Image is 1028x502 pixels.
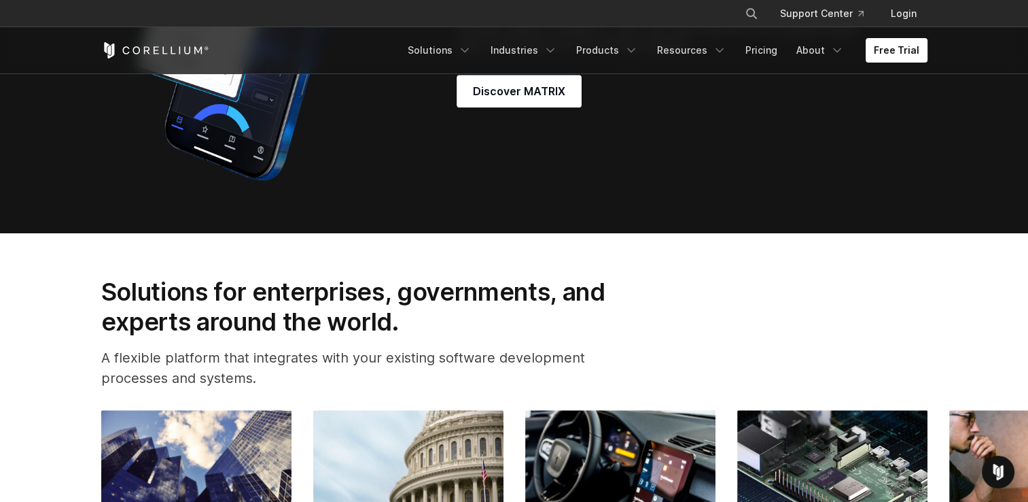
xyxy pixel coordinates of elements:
a: Free Trial [866,38,927,63]
div: Navigation Menu [728,1,927,26]
span: Discover MATRIX [473,83,565,99]
a: Discover MATRIX [457,75,582,107]
div: Open Intercom Messenger [982,456,1014,488]
div: Navigation Menu [400,38,927,63]
a: Products [568,38,646,63]
p: A flexible platform that integrates with your existing software development processes and systems. [101,348,643,388]
a: Pricing [737,38,785,63]
a: Corellium Home [101,42,209,58]
a: About [788,38,852,63]
a: Support Center [769,1,874,26]
button: Search [739,1,764,26]
h2: Solutions for enterprises, governments, and experts around the world. [101,277,643,337]
a: Resources [649,38,734,63]
a: Industries [482,38,565,63]
a: Solutions [400,38,480,63]
a: Login [880,1,927,26]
